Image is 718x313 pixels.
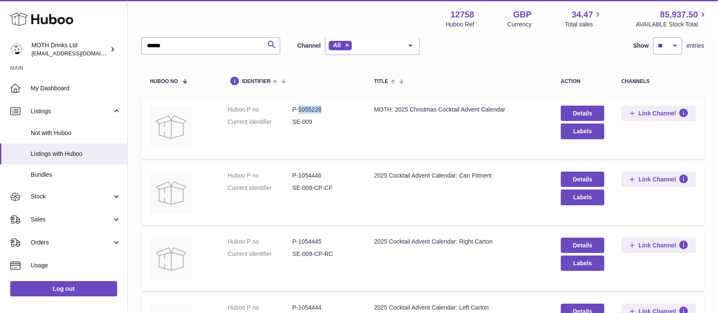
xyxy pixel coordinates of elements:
span: Huboo no [150,79,178,84]
a: Details [561,106,604,121]
div: Huboo Ref [446,20,474,29]
div: 2025 Cocktail Advent Calendar: Right Carton [374,238,544,246]
div: MOTH Drinks Ltd [32,41,108,57]
label: Channel [297,42,321,50]
label: Show [633,42,649,50]
img: 2025 Cocktail Advent Calendar: Can Fitment [150,172,192,214]
span: 34.47 [572,9,593,20]
dd: SE-009-CP-CF [292,184,357,192]
dt: Huboo P no [228,172,293,180]
img: 2025 Cocktail Advent Calendar: Right Carton [150,238,192,280]
span: Not with Huboo [31,129,121,137]
span: Link Channel [639,175,676,183]
span: title [374,79,388,84]
div: 2025 Cocktail Advent Calendar: Can Fitment [374,172,544,180]
button: Link Channel [621,106,696,121]
a: Details [561,172,604,187]
span: Link Channel [639,109,676,117]
a: Details [561,238,604,253]
span: Listings with Huboo [31,150,121,158]
dd: P-1054444 [292,304,357,312]
span: Listings [31,107,112,115]
dd: P-1055228 [292,106,357,114]
dd: P-1054446 [292,172,357,180]
div: channels [621,79,696,84]
dt: Current identifier [228,118,293,126]
strong: GBP [513,9,531,20]
span: Sales [31,215,112,224]
button: Labels [561,256,604,271]
button: Link Channel [621,172,696,187]
div: Currency [508,20,532,29]
span: Total sales [565,20,603,29]
div: MOTH: 2025 Christmas Cocktail Advent Calendar [374,106,544,114]
span: Stock [31,192,112,201]
span: entries [686,42,704,50]
span: Bundles [31,171,121,179]
dt: Huboo P no [228,304,293,312]
span: identifier [242,79,271,84]
dt: Huboo P no [228,106,293,114]
dd: SE-009 [292,118,357,126]
span: Orders [31,238,112,247]
span: AVAILABLE Stock Total [636,20,708,29]
dt: Current identifier [228,184,293,192]
dd: P-1054445 [292,238,357,246]
span: Usage [31,261,121,270]
img: internalAdmin-12758@internal.huboo.com [10,43,23,56]
strong: 12758 [451,9,474,20]
a: 34.47 Total sales [565,9,603,29]
button: Labels [561,123,604,139]
span: My Dashboard [31,84,121,92]
dt: Current identifier [228,250,293,258]
span: Link Channel [639,241,676,249]
span: [EMAIL_ADDRESS][DOMAIN_NAME] [32,50,125,57]
span: All [333,42,341,49]
dd: SE-009-CP-RC [292,250,357,258]
img: MOTH: 2025 Christmas Cocktail Advent Calendar [150,106,192,148]
a: Log out [10,281,117,296]
div: 2025 Cocktail Advent Calendar: Left Carton [374,304,544,312]
dt: Huboo P no [228,238,293,246]
div: action [561,79,604,84]
button: Labels [561,190,604,205]
span: 85,937.50 [660,9,698,20]
button: Link Channel [621,238,696,253]
a: 85,937.50 AVAILABLE Stock Total [636,9,708,29]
